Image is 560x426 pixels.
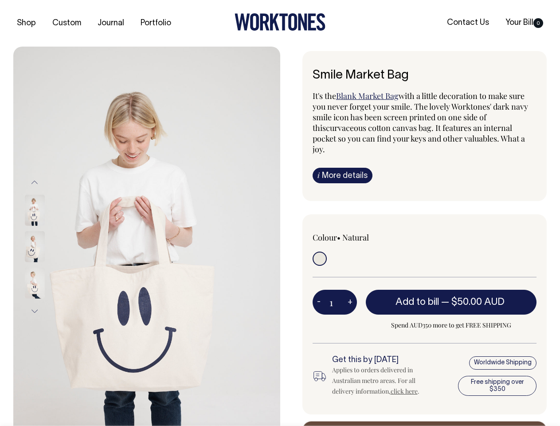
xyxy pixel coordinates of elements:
a: click here [391,387,418,395]
a: Blank Market Bag [336,91,399,101]
button: + [343,293,357,311]
img: Smile Market Bag [25,231,45,262]
a: iMore details [313,168,372,183]
span: — [441,298,507,307]
span: • [337,232,341,243]
a: Contact Us [443,16,493,30]
div: Applies to orders delivered in Australian metro areas. For all delivery information, . [332,365,435,397]
p: It's the with a little decoration to make sure you never forget your smile. The lovely Worktones'... [313,91,537,154]
img: Smile Market Bag [25,268,45,299]
div: Colour [313,232,402,243]
a: Journal [94,16,128,31]
a: Shop [13,16,39,31]
a: Custom [49,16,85,31]
span: Add to bill [396,298,439,307]
img: Smile Market Bag [25,195,45,226]
button: Previous [28,172,41,192]
span: curvaceous cotton canvas bag. It features an internal pocket so you can find your keys and other ... [313,122,525,154]
span: 0 [533,18,543,28]
span: i [317,170,320,180]
span: Spend AUD350 more to get FREE SHIPPING [366,320,537,331]
button: Add to bill —$50.00 AUD [366,290,537,315]
a: Portfolio [137,16,175,31]
label: Natural [342,232,369,243]
h6: Smile Market Bag [313,69,537,83]
a: Your Bill0 [502,16,547,30]
h6: Get this by [DATE] [332,356,435,365]
button: Next [28,301,41,321]
span: $50.00 AUD [451,298,505,307]
button: - [313,293,325,311]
